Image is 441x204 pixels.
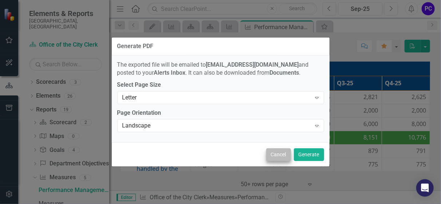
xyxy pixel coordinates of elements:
label: Select Page Size [117,81,324,89]
div: Open Intercom Messenger [416,179,434,197]
div: Generate PDF [117,43,154,50]
div: Letter [122,94,311,102]
label: Page Orientation [117,109,324,117]
strong: [EMAIL_ADDRESS][DOMAIN_NAME] [206,61,299,68]
strong: Documents [270,69,299,76]
button: Cancel [266,148,291,161]
strong: Alerts Inbox [154,69,186,76]
span: The exported file will be emailed to and posted to your . It can also be downloaded from . [117,61,309,76]
button: Generate [294,148,324,161]
div: Landscape [122,122,311,130]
